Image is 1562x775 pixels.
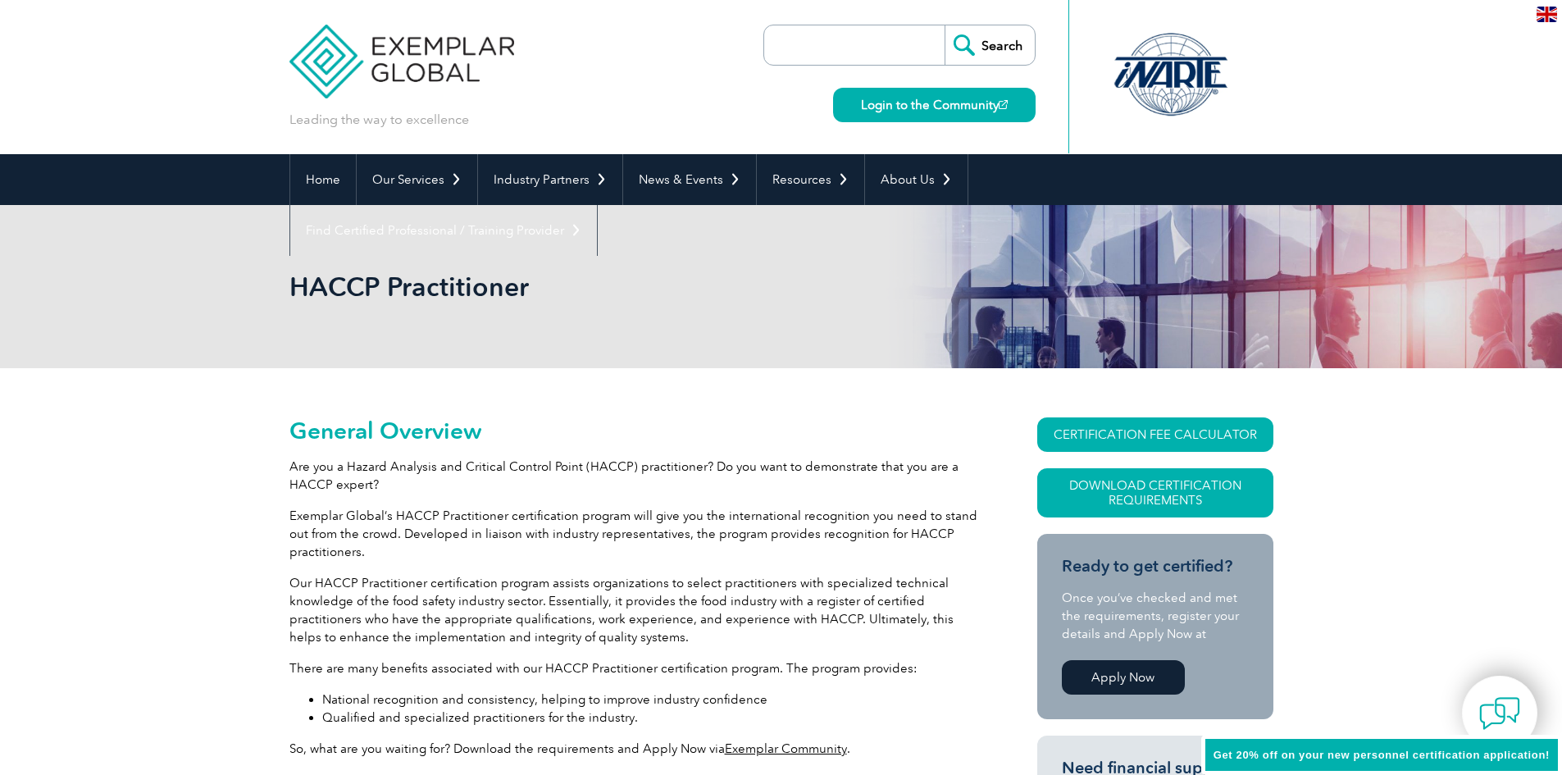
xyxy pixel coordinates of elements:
[289,507,978,561] p: Exemplar Global’s HACCP Practitioner certification program will give you the international recogn...
[289,458,978,494] p: Are you a Hazard Analysis and Critical Control Point (HACCP) practitioner? Do you want to demonst...
[289,111,469,129] p: Leading the way to excellence
[1479,693,1520,734] img: contact-chat.png
[1062,589,1249,643] p: Once you’ve checked and met the requirements, register your details and Apply Now at
[290,205,597,256] a: Find Certified Professional / Training Provider
[1537,7,1557,22] img: en
[322,691,978,709] li: National recognition and consistency, helping to improve industry confidence
[289,271,919,303] h1: HACCP Practitioner
[945,25,1035,65] input: Search
[289,659,978,677] p: There are many benefits associated with our HACCP Practitioner certification program. The program...
[757,154,864,205] a: Resources
[1214,749,1550,761] span: Get 20% off on your new personnel certification application!
[725,741,847,756] a: Exemplar Community
[357,154,477,205] a: Our Services
[290,154,356,205] a: Home
[478,154,622,205] a: Industry Partners
[1037,468,1273,517] a: Download Certification Requirements
[1037,417,1273,452] a: CERTIFICATION FEE CALCULATOR
[1062,556,1249,577] h3: Ready to get certified?
[322,709,978,727] li: Qualified and specialized practitioners for the industry.
[865,154,968,205] a: About Us
[833,88,1036,122] a: Login to the Community
[623,154,756,205] a: News & Events
[999,100,1008,109] img: open_square.png
[289,574,978,646] p: Our HACCP Practitioner certification program assists organizations to select practitioners with s...
[289,740,978,758] p: So, what are you waiting for? Download the requirements and Apply Now via .
[1062,660,1185,695] a: Apply Now
[289,417,978,444] h2: General Overview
